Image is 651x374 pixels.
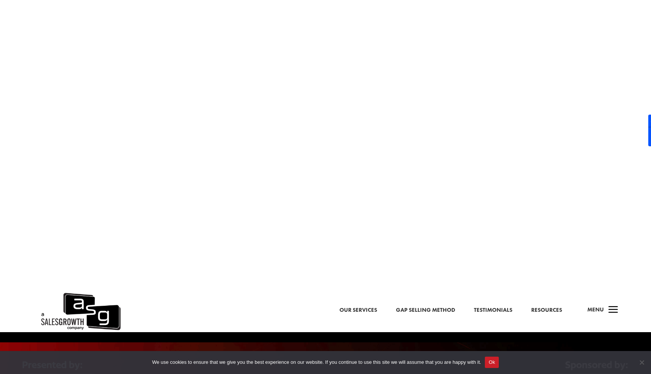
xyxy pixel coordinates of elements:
a: A Sales Growth Company Logo [40,291,120,332]
a: Resources [531,305,562,315]
span: a [606,303,621,318]
button: Ok [485,357,499,368]
a: Our Services [339,305,377,315]
strong: Why we ask for this [1,102,40,106]
span: No [638,359,645,366]
a: Gap Selling Method [396,305,455,315]
a: Testimonials [474,305,512,315]
img: ASG Co. Logo [40,291,120,332]
span: Menu [587,306,604,313]
span: We use cookies to ensure that we give you the best experience on our website. If you continue to ... [152,359,481,366]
